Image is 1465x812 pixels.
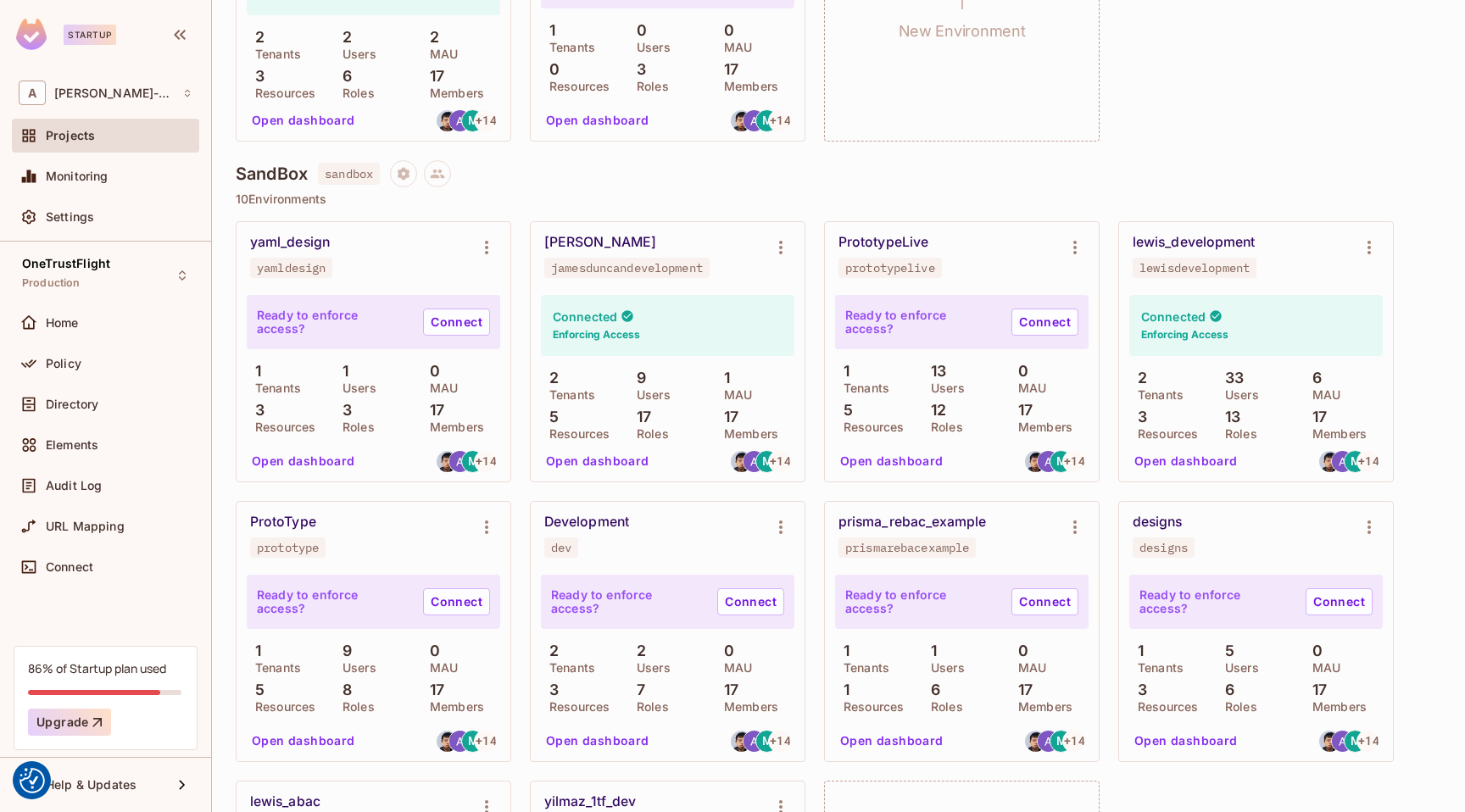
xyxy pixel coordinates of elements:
p: 13 [1217,409,1240,425]
p: Tenants [1129,661,1184,675]
p: Resources [1129,427,1198,441]
button: Open dashboard [1128,727,1245,754]
p: Members [1010,420,1072,434]
p: 5 [541,409,559,425]
button: Open dashboard [245,107,362,134]
div: prototypelive [845,261,935,275]
p: Roles [922,420,963,434]
img: Revisit consent button [19,768,45,793]
button: Environment settings [470,510,504,544]
span: Project settings [390,169,417,185]
button: Environment settings [764,231,798,264]
span: + 14 [476,114,496,126]
p: Tenants [835,661,889,675]
img: artem.jeman@trustflight.com [449,110,471,131]
p: 2 [541,370,559,387]
div: prismarebacexample [845,541,969,554]
div: Development [544,514,629,531]
img: alexander.ip@trustflight.com [731,731,752,752]
p: 6 [334,68,352,85]
p: Users [922,661,965,675]
span: M [1056,735,1067,747]
span: M [1056,455,1067,467]
button: Open dashboard [539,727,656,754]
div: prisma_rebac_example [838,514,987,531]
button: Open dashboard [833,727,950,754]
p: 0 [716,642,734,659]
p: 0 [1010,642,1028,659]
button: Upgrade [28,709,111,736]
p: Roles [628,700,669,714]
span: Directory [46,398,98,411]
h4: SandBox [236,164,308,184]
img: alexander.ip@trustflight.com [1319,451,1340,472]
div: lewis_abac [250,793,320,810]
span: M [1351,455,1361,467]
p: Resources [541,427,610,441]
p: Roles [334,420,375,434]
p: Ready to enforce access? [551,588,704,615]
p: 3 [247,402,265,419]
p: 17 [1304,681,1327,698]
p: Users [334,661,376,675]
p: 8 [334,681,352,698]
img: artem.jeman@trustflight.com [744,451,765,472]
button: Open dashboard [245,727,362,754]
div: prototype [257,541,319,554]
p: Resources [247,700,315,714]
p: Users [1217,661,1259,675]
p: Resources [541,700,610,714]
p: 17 [628,409,651,425]
button: Environment settings [470,231,504,264]
p: Members [716,427,778,441]
p: 2 [247,29,265,46]
span: + 14 [1064,455,1084,467]
img: artem.jeman@trustflight.com [1332,731,1353,752]
a: Connect [1306,588,1373,615]
p: 6 [1304,370,1322,387]
p: 3 [334,402,352,419]
p: Members [1304,427,1367,441]
p: MAU [1304,388,1340,402]
p: 5 [1217,642,1234,659]
h6: Enforcing Access [1141,327,1228,342]
p: Roles [334,700,375,714]
div: Startup [64,25,116,45]
div: yamldesign [257,261,326,275]
p: 3 [1129,681,1147,698]
p: 2 [334,29,352,46]
a: Connect [717,588,784,615]
span: + 14 [770,114,790,126]
p: Users [922,381,965,395]
p: Members [421,420,484,434]
p: 2 [1129,370,1147,387]
span: Production [22,276,81,290]
button: Environment settings [1058,231,1092,264]
a: Connect [423,588,490,615]
p: Tenants [541,41,595,54]
p: Tenants [835,381,889,395]
p: 17 [716,61,738,78]
p: Users [628,661,671,675]
div: PrototypeLive [838,234,928,251]
p: 0 [541,61,560,78]
span: + 14 [476,455,496,467]
p: 6 [922,681,940,698]
p: 3 [1129,409,1147,425]
img: alexander.ip@trustflight.com [731,110,752,131]
span: Audit Log [46,479,102,492]
span: + 14 [1064,735,1084,747]
span: Settings [46,210,94,224]
div: dev [551,541,571,554]
img: alexander.ip@trustflight.com [437,451,458,472]
button: Environment settings [1352,231,1386,264]
div: ProtoType [250,514,316,531]
p: Tenants [247,47,301,61]
p: 0 [1010,363,1028,380]
p: Tenants [247,661,301,675]
p: Ready to enforce access? [257,309,409,336]
button: Open dashboard [245,448,362,475]
p: MAU [716,388,752,402]
p: 17 [421,402,444,419]
span: M [1351,735,1361,747]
